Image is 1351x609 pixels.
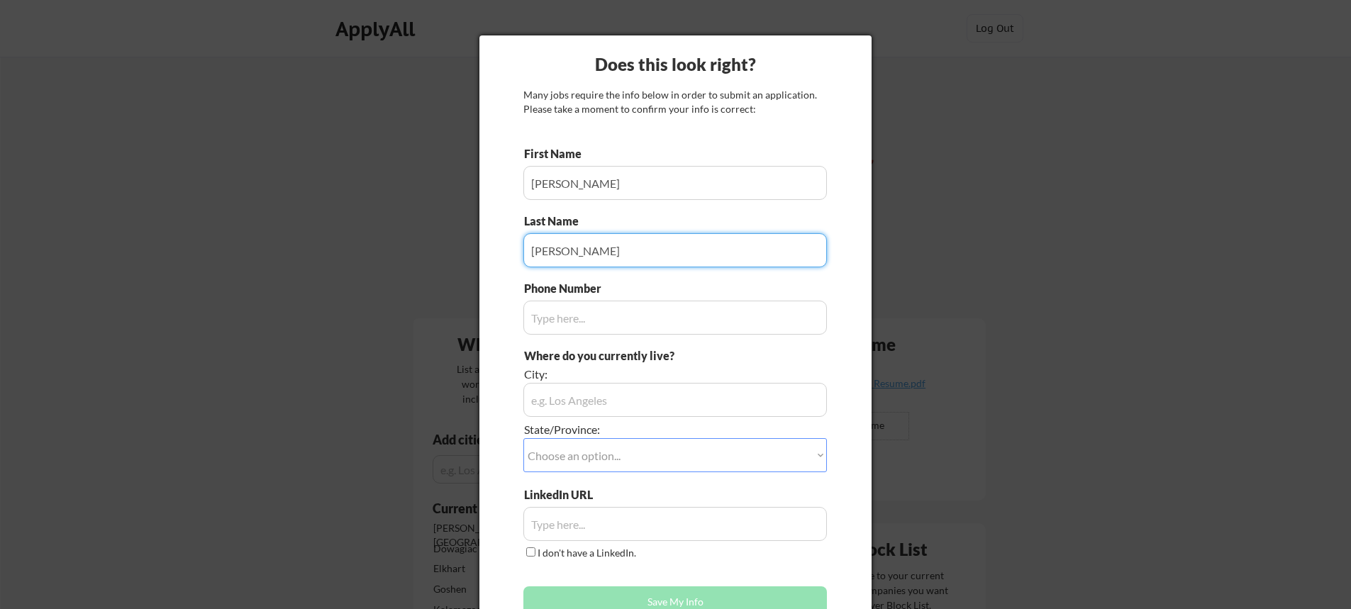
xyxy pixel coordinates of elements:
div: State/Province: [524,422,747,437]
div: Many jobs require the info below in order to submit an application. Please take a moment to confi... [523,88,827,116]
div: Last Name [524,213,593,229]
div: Does this look right? [479,52,872,77]
input: e.g. Los Angeles [523,383,827,417]
div: First Name [524,146,593,162]
div: LinkedIn URL [524,487,630,503]
label: I don't have a LinkedIn. [538,547,636,559]
input: Type here... [523,166,827,200]
input: Type here... [523,301,827,335]
div: Where do you currently live? [524,348,747,364]
input: Type here... [523,233,827,267]
div: City: [524,367,747,382]
div: Phone Number [524,281,609,296]
input: Type here... [523,507,827,541]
